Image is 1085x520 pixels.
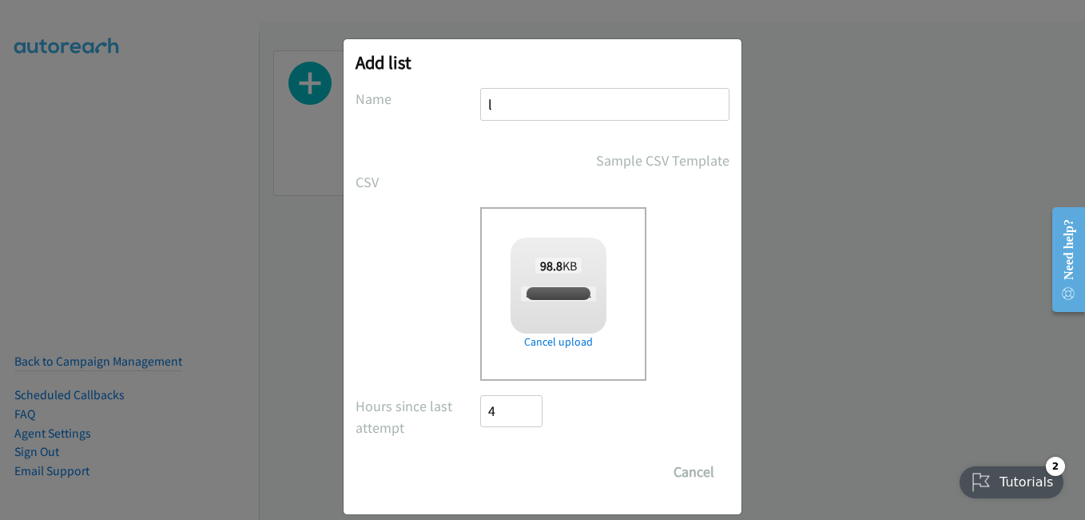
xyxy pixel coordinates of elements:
[511,334,606,350] a: Cancel upload
[950,450,1073,508] iframe: Checklist
[356,395,480,438] label: Hours since last attempt
[356,88,480,110] label: Name
[356,171,480,193] label: CSV
[540,258,562,274] strong: 98.8
[596,150,729,171] a: Sample CSV Template
[521,286,636,302] span: report1755818106841.csv
[658,456,729,488] button: Cancel
[535,258,582,274] span: KB
[1039,196,1085,323] iframe: Resource Center
[356,51,729,74] h2: Add list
